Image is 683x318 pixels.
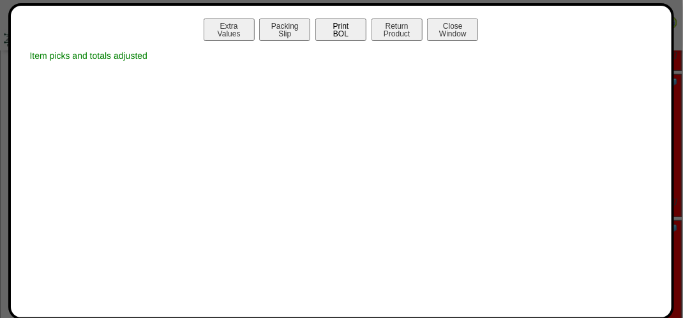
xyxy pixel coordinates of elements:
a: PrintBOL [314,29,370,38]
div: Item picks and totals adjusted [24,44,659,67]
button: ReturnProduct [372,19,423,41]
a: PackingSlip [258,29,314,38]
button: PrintBOL [315,19,366,41]
a: CloseWindow [426,29,479,38]
button: ExtraValues [204,19,255,41]
button: PackingSlip [259,19,310,41]
button: CloseWindow [427,19,478,41]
